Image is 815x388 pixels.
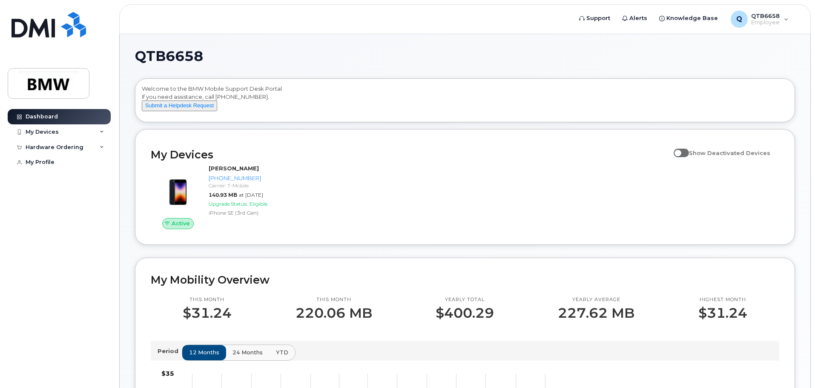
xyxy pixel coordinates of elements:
span: 24 months [232,348,263,356]
p: Yearly average [558,296,634,303]
div: Welcome to the BMW Mobile Support Desk Portal If you need assistance, call [PHONE_NUMBER]. [142,85,788,119]
div: Carrier: T-Mobile [209,182,297,189]
img: image20231002-3703462-1angbar.jpeg [158,169,198,210]
p: 227.62 MB [558,305,634,321]
span: 140.93 MB [209,192,237,198]
p: 220.06 MB [296,305,372,321]
h2: My Devices [151,148,669,161]
span: Show Deactivated Devices [689,149,770,156]
p: $31.24 [698,305,747,321]
span: Active [172,219,190,227]
h2: My Mobility Overview [151,273,779,286]
a: Active[PERSON_NAME][PHONE_NUMBER]Carrier: T-Mobile140.93 MBat [DATE]Upgrade Status:EligibleiPhone... [151,164,300,229]
p: Highest month [698,296,747,303]
tspan: $35 [161,370,174,377]
span: QTB6658 [135,50,203,63]
span: YTD [276,348,288,356]
a: Submit a Helpdesk Request [142,102,217,109]
button: Submit a Helpdesk Request [142,101,217,111]
input: Show Deactivated Devices [674,145,680,152]
strong: [PERSON_NAME] [209,165,259,172]
p: This month [296,296,372,303]
span: at [DATE] [239,192,263,198]
div: iPhone SE (3rd Gen) [209,209,297,216]
p: $400.29 [436,305,494,321]
iframe: Messenger Launcher [778,351,809,382]
span: Upgrade Status: [209,201,248,207]
span: Eligible [250,201,267,207]
p: Yearly total [436,296,494,303]
p: $31.24 [183,305,232,321]
p: This month [183,296,232,303]
p: Period [158,347,182,355]
div: [PHONE_NUMBER] [209,174,297,182]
